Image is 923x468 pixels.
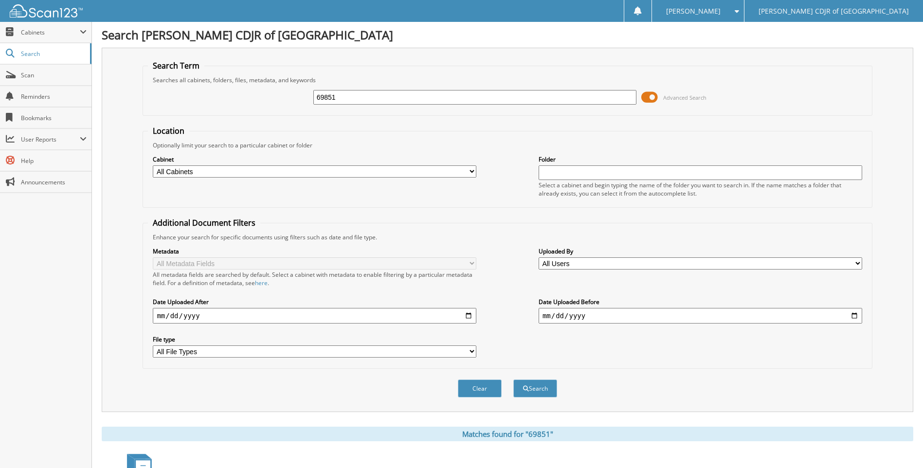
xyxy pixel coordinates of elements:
[148,233,867,241] div: Enhance your search for specific documents using filters such as date and file type.
[153,270,476,287] div: All metadata fields are searched by default. Select a cabinet with metadata to enable filtering b...
[148,141,867,149] div: Optionally limit your search to a particular cabinet or folder
[153,308,476,324] input: start
[255,279,268,287] a: here
[21,92,87,101] span: Reminders
[10,4,83,18] img: scan123-logo-white.svg
[539,298,862,306] label: Date Uploaded Before
[666,8,721,14] span: [PERSON_NAME]
[21,50,85,58] span: Search
[153,298,476,306] label: Date Uploaded After
[148,76,867,84] div: Searches all cabinets, folders, files, metadata, and keywords
[759,8,909,14] span: [PERSON_NAME] CDJR of [GEOGRAPHIC_DATA]
[21,114,87,122] span: Bookmarks
[21,178,87,186] span: Announcements
[539,308,862,324] input: end
[148,126,189,136] legend: Location
[148,217,260,228] legend: Additional Document Filters
[458,379,502,397] button: Clear
[21,71,87,79] span: Scan
[539,155,862,163] label: Folder
[513,379,557,397] button: Search
[21,28,80,36] span: Cabinets
[663,94,706,101] span: Advanced Search
[153,247,476,255] label: Metadata
[539,181,862,198] div: Select a cabinet and begin typing the name of the folder you want to search in. If the name match...
[153,155,476,163] label: Cabinet
[102,427,913,441] div: Matches found for "69851"
[148,60,204,71] legend: Search Term
[21,135,80,144] span: User Reports
[21,157,87,165] span: Help
[102,27,913,43] h1: Search [PERSON_NAME] CDJR of [GEOGRAPHIC_DATA]
[153,335,476,343] label: File type
[539,247,862,255] label: Uploaded By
